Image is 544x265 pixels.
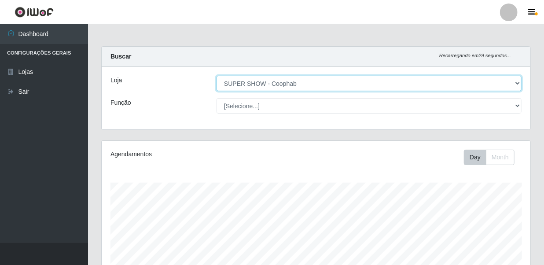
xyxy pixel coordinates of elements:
[110,98,131,107] label: Função
[464,150,515,165] div: First group
[110,76,122,85] label: Loja
[464,150,486,165] button: Day
[110,53,131,60] strong: Buscar
[110,150,274,159] div: Agendamentos
[439,53,511,58] i: Recarregando em 29 segundos...
[15,7,54,18] img: CoreUI Logo
[486,150,515,165] button: Month
[464,150,522,165] div: Toolbar with button groups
